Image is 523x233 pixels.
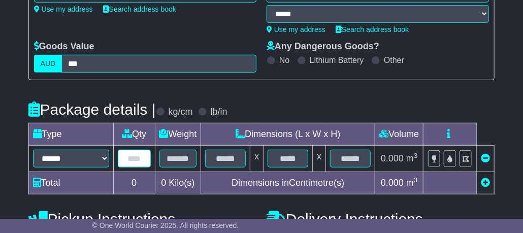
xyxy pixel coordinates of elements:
[113,123,155,146] td: Qty
[384,55,404,65] label: Other
[313,146,326,172] td: x
[414,176,418,184] sup: 3
[381,178,404,188] span: 0.000
[267,25,325,34] a: Use my address
[406,178,418,188] span: m
[201,123,375,146] td: Dimensions (L x W x H)
[103,5,176,13] a: Search address book
[155,172,201,194] td: Kilo(s)
[250,146,264,172] td: x
[155,123,201,146] td: Weight
[28,123,113,146] td: Type
[92,221,239,229] span: © One World Courier 2025. All rights reserved.
[34,41,94,52] label: Goods Value
[28,172,113,194] td: Total
[169,107,193,118] label: kg/cm
[381,153,404,163] span: 0.000
[34,5,93,13] a: Use my address
[201,172,375,194] td: Dimensions in Centimetre(s)
[414,152,418,159] sup: 3
[267,211,495,227] h4: Delivery Instructions
[28,211,256,227] h4: Pickup Instructions
[375,123,423,146] td: Volume
[310,55,364,65] label: Lithium Battery
[279,55,289,65] label: No
[267,41,379,52] label: Any Dangerous Goods?
[481,178,490,188] a: Add new item
[34,55,62,73] label: AUD
[161,178,166,188] span: 0
[406,153,418,163] span: m
[481,153,490,163] a: Remove this item
[336,25,409,34] a: Search address book
[113,172,155,194] td: 0
[28,101,156,118] h4: Package details |
[211,107,227,118] label: lb/in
